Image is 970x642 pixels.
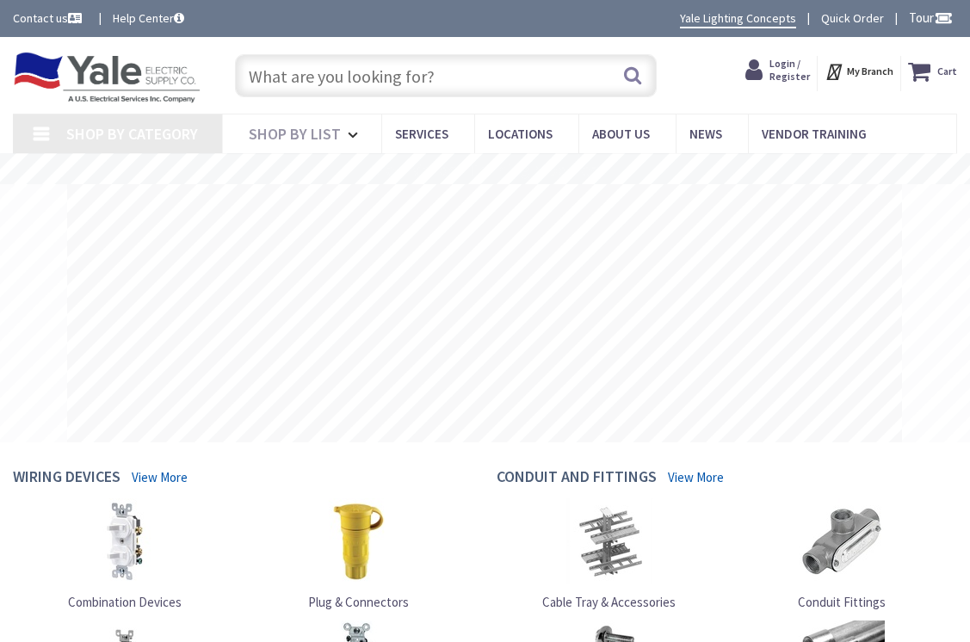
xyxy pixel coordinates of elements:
a: Help Center [113,9,184,27]
a: View More [132,468,188,486]
span: About Us [592,126,650,142]
a: Contact us [13,9,85,27]
a: Quick Order [821,9,884,27]
h4: Wiring Devices [13,468,120,490]
a: Cable Tray & Accessories Cable Tray & Accessories [542,498,676,611]
a: Conduit Fittings Conduit Fittings [798,498,886,611]
input: What are you looking for? [235,54,657,97]
span: Locations [488,126,553,142]
span: Shop By Category [66,124,198,144]
div: My Branch [825,56,893,87]
span: Plug & Connectors [308,594,409,610]
a: Combination Devices Combination Devices [68,498,182,611]
a: Cart [908,56,957,87]
h4: Conduit and Fittings [497,468,657,490]
span: Login / Register [769,57,810,82]
a: Yale Lighting Concepts [680,9,796,28]
span: Combination Devices [68,594,182,610]
span: Conduit Fittings [798,594,886,610]
span: Cable Tray & Accessories [542,594,676,610]
span: Vendor Training [762,126,867,142]
img: Combination Devices [82,498,168,584]
img: Conduit Fittings [799,498,885,584]
span: News [689,126,722,142]
img: Yale Electric Supply Co. [13,52,201,103]
img: Plug & Connectors [315,498,401,584]
a: Plug & Connectors Plug & Connectors [308,498,409,611]
img: Cable Tray & Accessories [566,498,652,584]
strong: Cart [937,56,957,87]
span: Tour [909,9,953,26]
span: Shop By List [249,124,341,144]
a: Login / Register [745,56,810,85]
strong: My Branch [847,65,893,77]
a: View More [668,468,724,486]
span: Services [395,126,448,142]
